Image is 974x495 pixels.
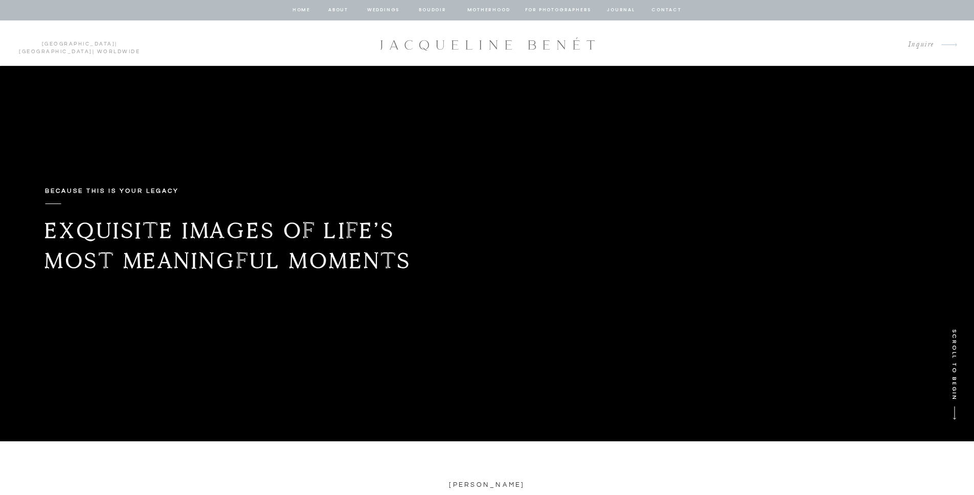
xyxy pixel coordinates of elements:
a: BOUDOIR [418,6,447,15]
p: SCROLL TO BEGIN [947,329,959,416]
a: home [292,6,311,15]
a: [GEOGRAPHIC_DATA] [19,49,93,54]
a: [GEOGRAPHIC_DATA] [42,41,116,47]
a: Motherhood [467,6,510,15]
p: | | Worldwide [14,40,145,47]
a: Weddings [366,6,401,15]
b: Because this is your legacy [45,188,179,194]
a: for photographers [525,6,592,15]
a: contact [650,6,683,15]
b: Exquisite images of life’s most meaningful moments [44,217,412,274]
a: journal [605,6,637,15]
a: about [328,6,349,15]
h2: [PERSON_NAME] [390,479,585,490]
a: Inquire [900,38,934,52]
